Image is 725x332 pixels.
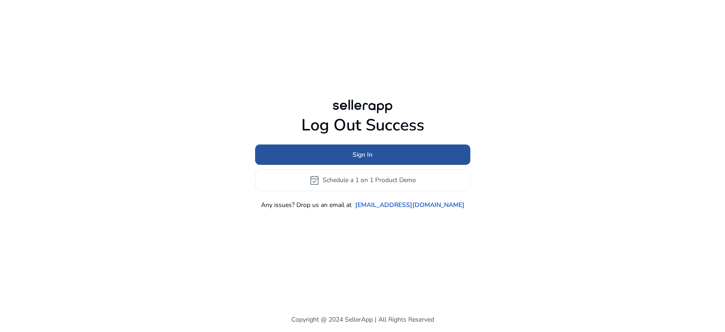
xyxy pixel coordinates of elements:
[255,115,470,135] h1: Log Out Success
[255,144,470,165] button: Sign In
[255,169,470,191] button: event_availableSchedule a 1 on 1 Product Demo
[309,175,320,186] span: event_available
[353,150,372,159] span: Sign In
[355,200,464,210] a: [EMAIL_ADDRESS][DOMAIN_NAME]
[261,200,352,210] p: Any issues? Drop us an email at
